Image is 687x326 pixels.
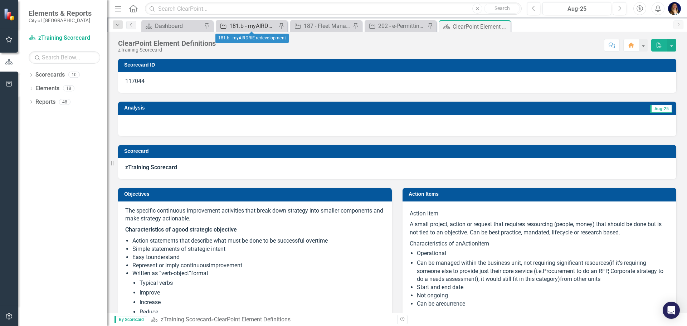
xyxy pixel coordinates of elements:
span: understand [151,254,180,261]
span: Aug-25 [650,105,672,113]
span: Can be managed within the business unit, not requiring significant resources [417,259,609,266]
span: Can be a [417,300,439,307]
strong: Characteristics of a [125,226,175,233]
div: 10 [68,72,80,78]
div: 187 - Fleet Management [304,21,351,30]
div: Open Intercom Messenger [663,302,680,319]
div: 181.b - myAIRDRIE redevelopment [229,21,277,30]
span: A small project, action or request that requires resourcing (people, money) that should be done b... [410,221,662,236]
div: 202 - e-Permitting Planning [378,21,425,30]
span: tem [479,240,489,247]
span: recurrence [439,300,465,307]
a: Scorecards [35,71,65,79]
h3: Analysis [124,105,386,111]
button: Search [484,4,520,14]
span: A [462,240,466,247]
a: zTraining Scorecard [29,34,100,42]
div: 117044 [118,72,676,93]
div: ClearPoint Element Definitions [118,39,216,47]
span: Simple statements of strategic inten [132,245,224,252]
span: Search [494,5,510,11]
span: ction [466,240,478,247]
span: Not ongoing [417,292,448,299]
div: Dashboard [155,21,202,30]
img: ClearPoint Strategy [3,8,16,21]
span: By Scorecard [114,316,147,323]
div: ClearPoint Element Definitions [453,22,509,31]
small: City of [GEOGRAPHIC_DATA] [29,18,92,23]
span: I [478,240,479,247]
span: Reduce [140,308,158,315]
a: zTraining Scorecard [161,316,211,323]
span: Start and end date [417,284,463,291]
span: Improve [140,289,160,296]
span: Easy to [132,254,151,261]
div: 18 [63,86,74,92]
div: 181.b - myAIRDRIE redevelopment [215,34,289,43]
a: 187 - Fleet Management [292,21,351,30]
div: » [151,316,392,324]
span: Action Item [410,210,438,217]
span: Operational [417,250,446,257]
span: t [224,245,225,252]
input: Search ClearPoint... [145,3,522,15]
h3: Scorecard [124,149,673,154]
a: Elements [35,84,59,93]
span: Action statements that describe what must be done to be successful over [132,237,317,244]
a: 181.b - myAIRDRIE redevelopment [218,21,277,30]
span: Characteristics of an [410,240,462,247]
a: Reports [35,98,55,106]
span: time [317,237,328,244]
span: format [191,270,208,277]
a: 202 - e-Permitting Planning [366,21,425,30]
div: ClearPoint Element Definitions [214,316,291,323]
span: from other units [560,276,600,282]
span: Elements & Reports [29,9,92,18]
span: improvement [209,262,242,269]
div: 48 [59,99,70,105]
div: Aug-25 [545,5,609,13]
h3: Objectives [124,191,388,197]
button: Aug-25 [542,2,611,15]
span: The specific continuous improvement activities that break down strategy into smaller components a... [125,207,383,222]
div: zTraining Scorecard [118,47,216,53]
h3: Action Items [409,191,673,197]
span: i.e. [536,268,543,274]
strong: zTraining Scorecard [125,164,177,171]
a: Dashboard [143,21,202,30]
strong: good strategic objective [175,226,237,233]
h3: Scorecard ID [124,62,673,68]
span: if it's requiring someone else to provide just their core service ( [417,259,646,274]
img: Erin Busby [668,2,681,15]
span: ( [609,259,611,266]
li: Typical verbs [140,279,385,287]
span: Written as “verb-object” [132,270,191,277]
input: Search Below... [29,51,100,64]
span: Represent or imply continuous [132,262,209,269]
span: Increase [140,299,161,306]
